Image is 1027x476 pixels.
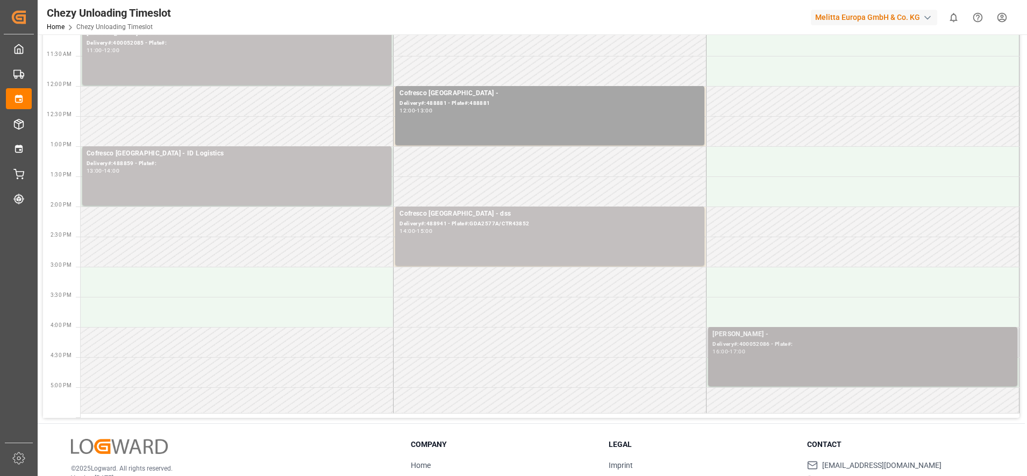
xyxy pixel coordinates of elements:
span: 4:30 PM [51,352,72,358]
span: 3:00 PM [51,262,72,268]
div: Chezy Unloading Timeslot [47,5,171,21]
a: Home [411,461,431,470]
button: Melitta Europa GmbH & Co. KG [811,7,942,27]
button: show 0 new notifications [942,5,966,30]
div: - [102,168,104,173]
div: 14:00 [104,168,119,173]
h3: Company [411,439,595,450]
a: Imprint [609,461,633,470]
div: - [728,349,730,354]
div: Delivery#:400052086 - Plate#: [712,340,1013,349]
span: 3:30 PM [51,292,72,298]
div: Melitta Europa GmbH & Co. KG [811,10,937,25]
button: Help Center [966,5,990,30]
div: 11:00 [87,48,102,53]
span: 2:00 PM [51,202,72,208]
h3: Contact [807,439,992,450]
div: [PERSON_NAME] - [712,329,1013,340]
span: 1:30 PM [51,172,72,177]
div: - [415,108,417,113]
span: [EMAIL_ADDRESS][DOMAIN_NAME] [822,460,942,471]
div: - [415,229,417,233]
div: 13:00 [417,108,432,113]
div: 12:00 [104,48,119,53]
h3: Legal [609,439,793,450]
div: Cofresco [GEOGRAPHIC_DATA] - dss [400,209,700,219]
a: Home [47,23,65,31]
div: - [102,48,104,53]
div: Delivery#:488881 - Plate#:488881 [400,99,700,108]
div: 15:00 [417,229,432,233]
div: Cofresco [GEOGRAPHIC_DATA] - [400,88,700,99]
div: 14:00 [400,229,415,233]
span: 2:30 PM [51,232,72,238]
span: 11:30 AM [47,51,72,57]
span: 12:30 PM [47,111,72,117]
div: Delivery#:488859 - Plate#: [87,159,387,168]
div: 17:00 [730,349,745,354]
div: Cofresco [GEOGRAPHIC_DATA] - ID Logistics [87,148,387,159]
img: Logward Logo [71,439,168,454]
div: 16:00 [712,349,728,354]
p: © 2025 Logward. All rights reserved. [71,464,384,473]
span: 5:00 PM [51,382,72,388]
div: 12:00 [400,108,415,113]
span: 4:00 PM [51,322,72,328]
div: Delivery#:400052085 - Plate#: [87,39,387,48]
div: Delivery#:488941 - Plate#:GDA2577A/CTR43852 [400,219,700,229]
span: 1:00 PM [51,141,72,147]
span: 12:00 PM [47,81,72,87]
div: 13:00 [87,168,102,173]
